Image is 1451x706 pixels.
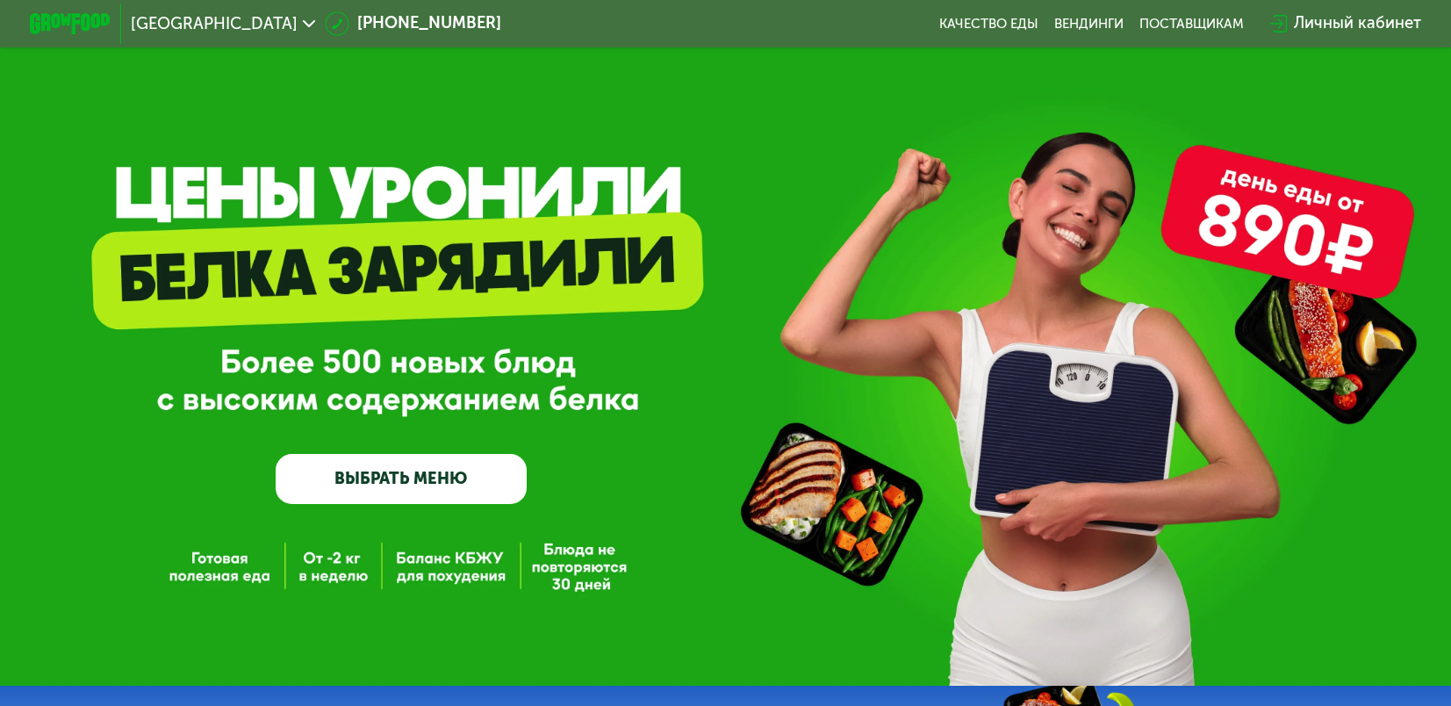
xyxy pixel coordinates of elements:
a: Вендинги [1054,16,1124,32]
div: Личный кабинет [1294,11,1421,36]
span: [GEOGRAPHIC_DATA] [131,16,298,32]
div: поставщикам [1139,16,1244,32]
a: [PHONE_NUMBER] [325,11,501,36]
a: Качество еды [939,16,1038,32]
a: ВЫБРАТЬ МЕНЮ [276,454,527,504]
